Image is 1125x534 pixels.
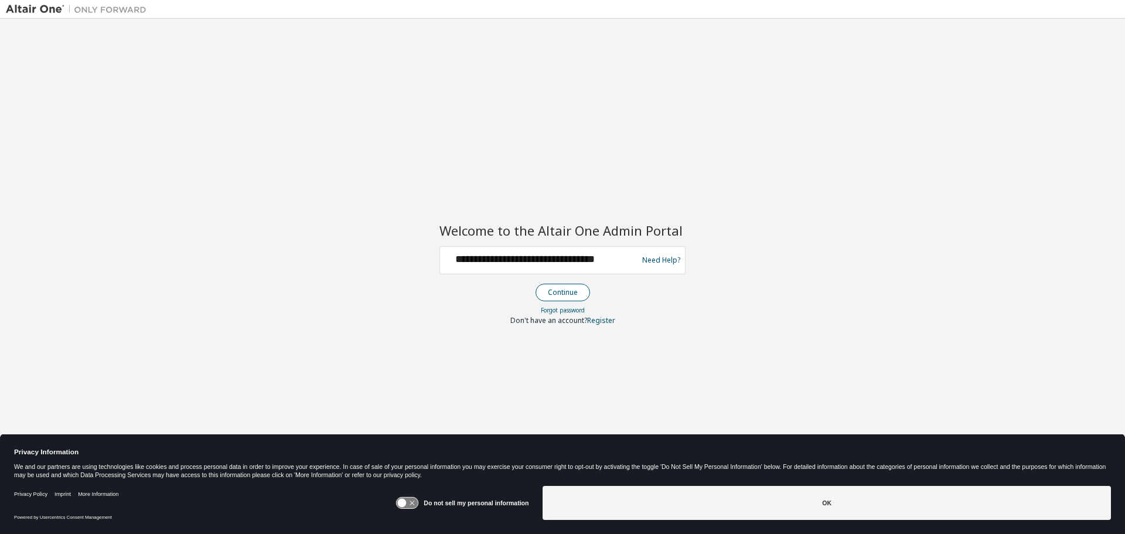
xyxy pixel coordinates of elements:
[536,284,590,301] button: Continue
[510,315,587,325] span: Don't have an account?
[541,306,585,314] a: Forgot password
[439,222,686,239] h2: Welcome to the Altair One Admin Portal
[587,315,615,325] a: Register
[6,4,152,15] img: Altair One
